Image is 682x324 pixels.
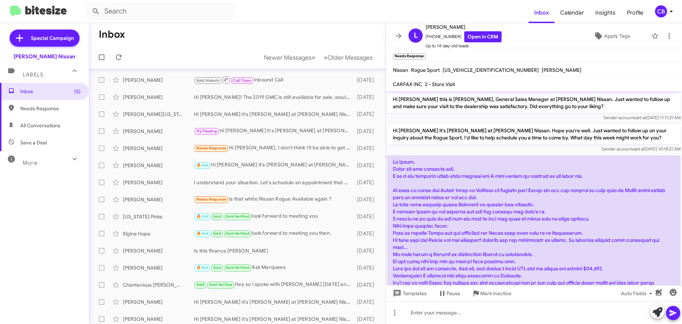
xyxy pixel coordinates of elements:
[123,162,194,169] div: [PERSON_NAME]
[123,111,194,118] div: [PERSON_NAME][US_STATE]
[391,287,427,300] span: Templates
[443,67,539,73] span: [US_VEHICLE_IDENTIFICATION_NUMBER]
[319,50,377,65] button: Next
[196,146,227,150] span: Needs Response
[194,179,353,186] div: I understand your situation. Let's schedule an appointment that works for you. What day and time ...
[312,53,315,62] span: «
[194,75,353,84] div: Inbound Call
[20,139,47,146] span: Save a Deal
[604,30,630,42] span: Apply Tags
[20,122,60,129] span: All Conversations
[393,53,426,60] small: Needs Response
[466,287,517,300] button: Mark Inactive
[209,282,233,287] span: Sold Verified
[615,287,661,300] button: Auto Fields
[194,161,353,169] div: Hi [PERSON_NAME] it's [PERSON_NAME] at [PERSON_NAME] Nissan. Excited to kick off our [DATE] Promo...
[194,229,353,238] div: look forward to meeting you then.
[194,315,353,323] div: Hi [PERSON_NAME] it's [PERSON_NAME] at [PERSON_NAME] Nissan. Excited to kick off our [DATE] Promo...
[387,124,681,144] p: Hi [PERSON_NAME] it's [PERSON_NAME] at [PERSON_NAME] Nissan. Hope you're well. Just wanted to fol...
[226,265,249,270] span: Sold Verified
[575,30,648,42] button: Apply Tags
[196,214,209,219] span: 🔥 Hot
[414,30,418,41] span: L
[123,213,194,220] div: [US_STATE] Pinks
[123,94,194,101] div: [PERSON_NAME]
[411,67,440,73] span: Rogue Sport
[123,76,194,84] div: [PERSON_NAME]
[634,115,646,120] span: said at
[590,2,621,23] a: Insights
[446,287,460,300] span: Pause
[196,163,209,168] span: 🔥 Hot
[194,298,353,306] div: Hi [PERSON_NAME] it's [PERSON_NAME] at [PERSON_NAME] Nissan. Excited to kick off our [DATE] Promo...
[260,50,320,65] button: Previous
[123,247,194,254] div: [PERSON_NAME]
[353,179,380,186] div: [DATE]
[393,67,408,73] span: Nissan
[655,5,667,17] div: CB
[226,231,249,236] span: Sold Verified
[426,31,502,42] span: [PHONE_NUMBER]
[194,264,353,272] div: Ask Marquees
[123,315,194,323] div: [PERSON_NAME]
[213,231,221,236] span: Sold
[554,2,590,23] a: Calendar
[194,212,353,221] div: look forward to meeting you
[353,145,380,152] div: [DATE]
[393,81,422,87] span: CARFAX INC
[480,287,511,300] span: Mark Inactive
[353,298,380,306] div: [DATE]
[196,282,205,287] span: Sold
[621,2,649,23] a: Profile
[196,129,217,133] span: Try Pausing
[386,287,432,300] button: Templates
[264,54,312,62] span: Newer Messages
[31,34,74,42] span: Special Campaign
[353,162,380,169] div: [DATE]
[328,54,373,62] span: Older Messages
[194,281,353,289] div: Hey so I️ spoke with [PERSON_NAME] [DATE] and he said he would see if I️ could get approved for t...
[353,111,380,118] div: [DATE]
[387,93,681,113] p: Hi [PERSON_NAME] this is [PERSON_NAME], General Sales Manager at [PERSON_NAME] Nissan. Just wante...
[123,230,194,237] div: Elgina Hope
[233,78,251,83] span: Call Them
[542,67,581,73] span: [PERSON_NAME]
[432,287,466,300] button: Pause
[353,230,380,237] div: [DATE]
[194,195,353,203] div: Is that white Nissan Rogue Available again ?
[196,78,220,83] span: Sold Historic
[213,214,221,219] span: Sold
[196,231,209,236] span: 🔥 Hot
[632,146,644,152] span: said at
[194,127,353,135] div: Hi [PERSON_NAME] it's [PERSON_NAME] at [PERSON_NAME] Nissan. Excited to kick off our [DATE] Promo...
[123,128,194,135] div: [PERSON_NAME]
[74,88,81,95] span: (5)
[226,214,249,219] span: Sold Verified
[123,264,194,271] div: [PERSON_NAME]
[425,81,455,87] span: 2 - Store Visit
[13,53,75,60] div: [PERSON_NAME] Nissan
[20,88,81,95] span: Inbox
[23,160,37,166] span: More
[529,2,554,23] a: Inbox
[353,196,380,203] div: [DATE]
[353,128,380,135] div: [DATE]
[123,179,194,186] div: [PERSON_NAME]
[353,76,380,84] div: [DATE]
[194,94,353,101] div: Hi [PERSON_NAME]! The 2019 GMC is still available for sale, would you like to schedule a test dri...
[621,287,655,300] span: Auto Fields
[324,53,328,62] span: »
[464,31,502,42] a: Open in CRM
[649,5,674,17] button: CB
[603,115,681,120] span: Sender account [DATE] 11:11:21 AM
[213,265,221,270] span: Sold
[123,298,194,306] div: [PERSON_NAME]
[123,281,194,288] div: Chantavious [PERSON_NAME]
[426,42,502,49] span: Up to 14-day-old leads
[20,105,81,112] span: Needs Response
[123,145,194,152] div: [PERSON_NAME]
[353,264,380,271] div: [DATE]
